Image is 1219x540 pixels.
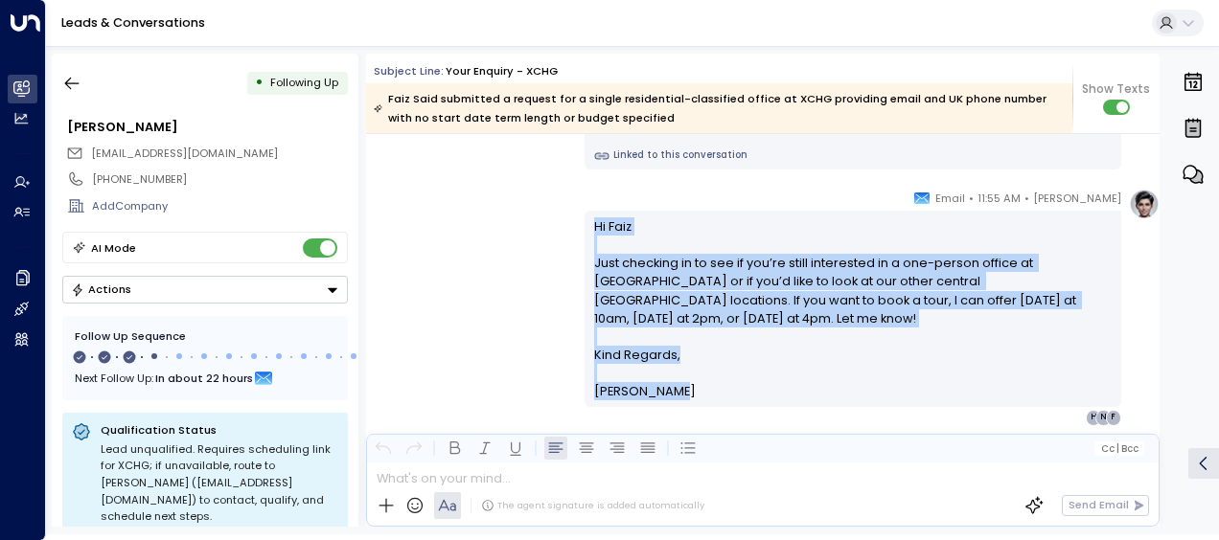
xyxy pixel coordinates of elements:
div: N [1095,410,1111,425]
span: Faizsaid@hotmail.co.uk [91,146,278,162]
p: Hi Faiz Just checking in to see if you’re still interested in a one-person office at [GEOGRAPHIC_... [594,217,1113,346]
div: AddCompany [92,198,347,214]
div: AI Mode [91,238,136,258]
span: In about 22 hours [155,368,253,389]
button: Redo [402,437,425,460]
span: Subject Line: [374,63,444,79]
img: profile-logo.png [1129,189,1160,219]
a: Leads & Conversations [61,14,205,31]
span: Show Texts [1082,80,1150,98]
div: [PERSON_NAME] [67,118,347,136]
span: | [1116,443,1119,454]
span: • [1024,189,1029,208]
div: Next Follow Up: [75,368,335,389]
p: Qualification Status [101,422,338,438]
div: H [1086,410,1101,425]
span: Cc Bcc [1101,443,1138,454]
button: Cc|Bcc [1094,441,1144,456]
a: Linked to this conversation [594,148,1113,164]
div: Button group with a nested menu [62,276,348,304]
span: • [969,189,974,208]
span: 11:55 AM [977,189,1021,208]
div: Your enquiry - XCHG [446,63,558,79]
span: Email [935,189,965,208]
span: [EMAIL_ADDRESS][DOMAIN_NAME] [91,146,278,161]
span: Following Up [270,75,338,90]
div: Actions [71,282,131,296]
span: [PERSON_NAME] [1033,189,1121,208]
button: Undo [372,437,395,460]
span: [PERSON_NAME] [594,382,696,400]
div: Lead unqualified. Requires scheduling link for XCHG; if unavailable, route to [PERSON_NAME] ([EMA... [101,441,338,526]
div: Follow Up Sequence [75,328,335,345]
div: F [1106,410,1121,425]
span: Kind Regards, [594,346,680,364]
button: Actions [62,276,348,304]
div: • [255,69,264,97]
div: Faiz Said submitted a request for a single residential-classified office at XCHG providing email ... [374,89,1063,127]
div: The agent signature is added automatically [481,499,704,512]
div: [PHONE_NUMBER] [92,171,347,188]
